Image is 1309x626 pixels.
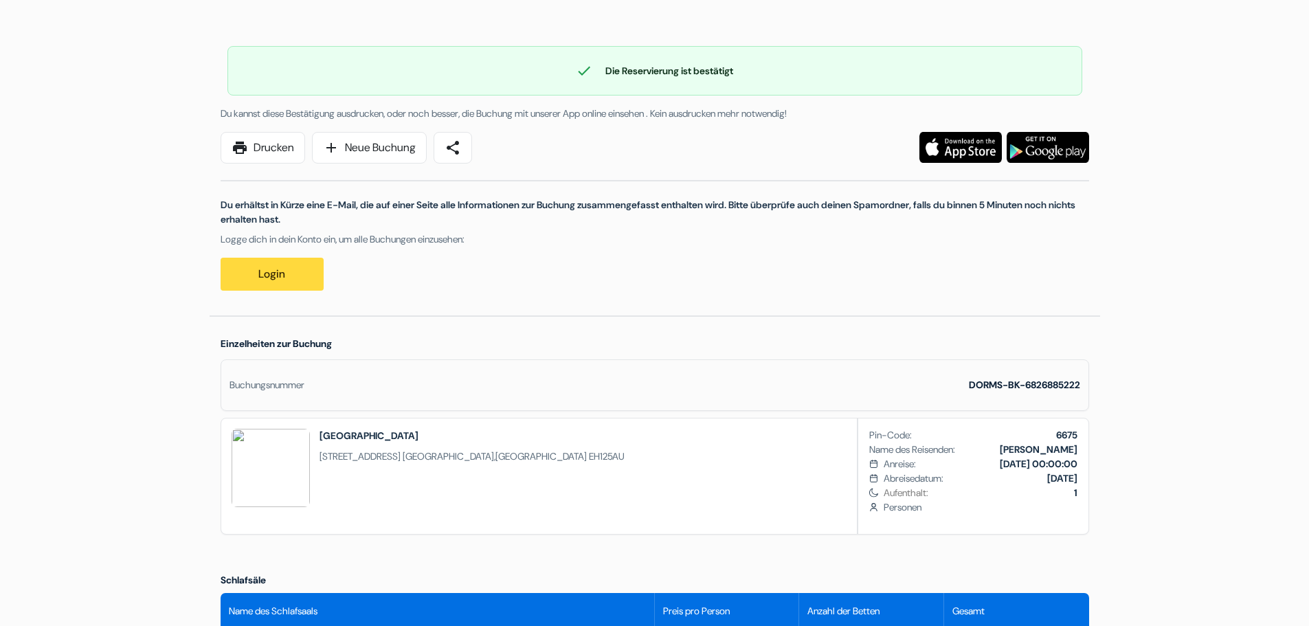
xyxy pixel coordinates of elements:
span: Personen [884,500,1077,515]
span: print [232,139,248,156]
span: check [576,63,592,79]
span: share [445,139,461,156]
h2: [GEOGRAPHIC_DATA] [320,429,625,443]
div: Die Reservierung ist bestätigt [228,63,1082,79]
p: Du erhältst in Kürze eine E-Mail, die auf einer Seite alle Informationen zur Buchung zusammengefa... [221,198,1089,227]
a: printDrucken [221,132,305,164]
span: [GEOGRAPHIC_DATA] [403,450,494,462]
span: Abreisedatum: [884,471,943,486]
b: [PERSON_NAME] [1000,443,1077,456]
img: VjAKNA46BzVUYAlq [232,429,310,507]
span: , [320,449,625,464]
b: 1 [1074,487,1077,499]
b: [DATE] 00:00:00 [1000,458,1077,470]
span: Preis pro Person [663,604,730,618]
b: [DATE] [1047,472,1077,484]
span: add [323,139,339,156]
span: Name des Schlafsaals [229,604,317,618]
img: Lade die kostenlose App herunter [1007,132,1089,163]
p: Logge dich in dein Konto ein, um alle Buchungen einzusehen: [221,232,1089,247]
span: Name des Reisenden: [869,443,955,457]
span: Pin-Code: [869,428,912,443]
span: Einzelheiten zur Buchung [221,337,332,350]
span: Anzahl der Betten [807,604,880,618]
img: Lade die kostenlose App herunter [919,132,1002,163]
div: Buchungsnummer [230,378,304,392]
b: 6675 [1056,429,1077,441]
strong: DORMS-BK-6826885222 [969,379,1080,391]
span: Du kannst diese Bestätigung ausdrucken, oder noch besser, die Buchung mit unserer App online eins... [221,107,787,120]
span: Gesamt [952,604,985,618]
a: share [434,132,472,164]
span: Schlafsäle [221,574,266,586]
span: Anreise: [884,457,916,471]
span: EH125AU [589,450,625,462]
a: Login [221,258,324,291]
span: Aufenthalt: [884,486,1077,500]
span: [STREET_ADDRESS] [320,450,401,462]
a: addNeue Buchung [312,132,427,164]
span: [GEOGRAPHIC_DATA] [495,450,587,462]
